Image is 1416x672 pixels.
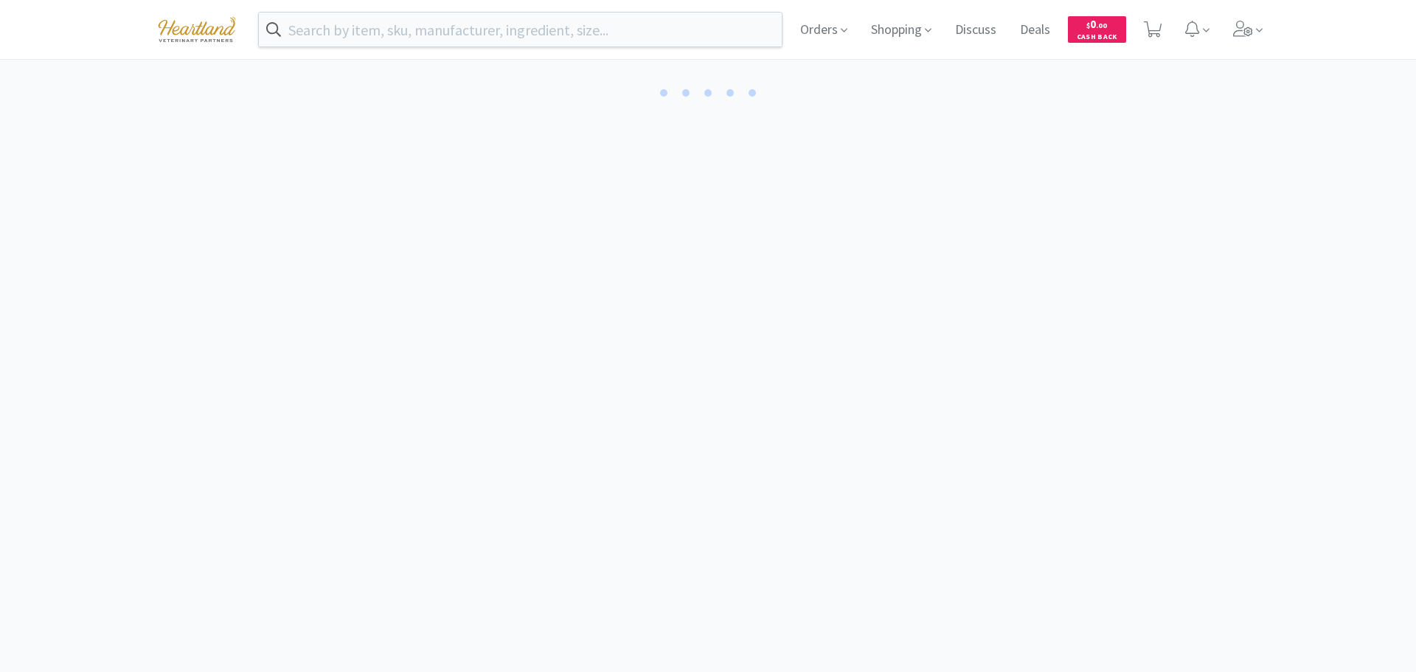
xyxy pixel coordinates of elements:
[259,13,782,46] input: Search by item, sku, manufacturer, ingredient, size...
[949,24,1002,37] a: Discuss
[1096,21,1107,30] span: . 00
[1068,10,1126,49] a: $0.00Cash Back
[147,9,246,49] img: cad7bdf275c640399d9c6e0c56f98fd2_10.png
[1086,17,1107,31] span: 0
[1014,24,1056,37] a: Deals
[1086,21,1090,30] span: $
[1077,33,1117,43] span: Cash Back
